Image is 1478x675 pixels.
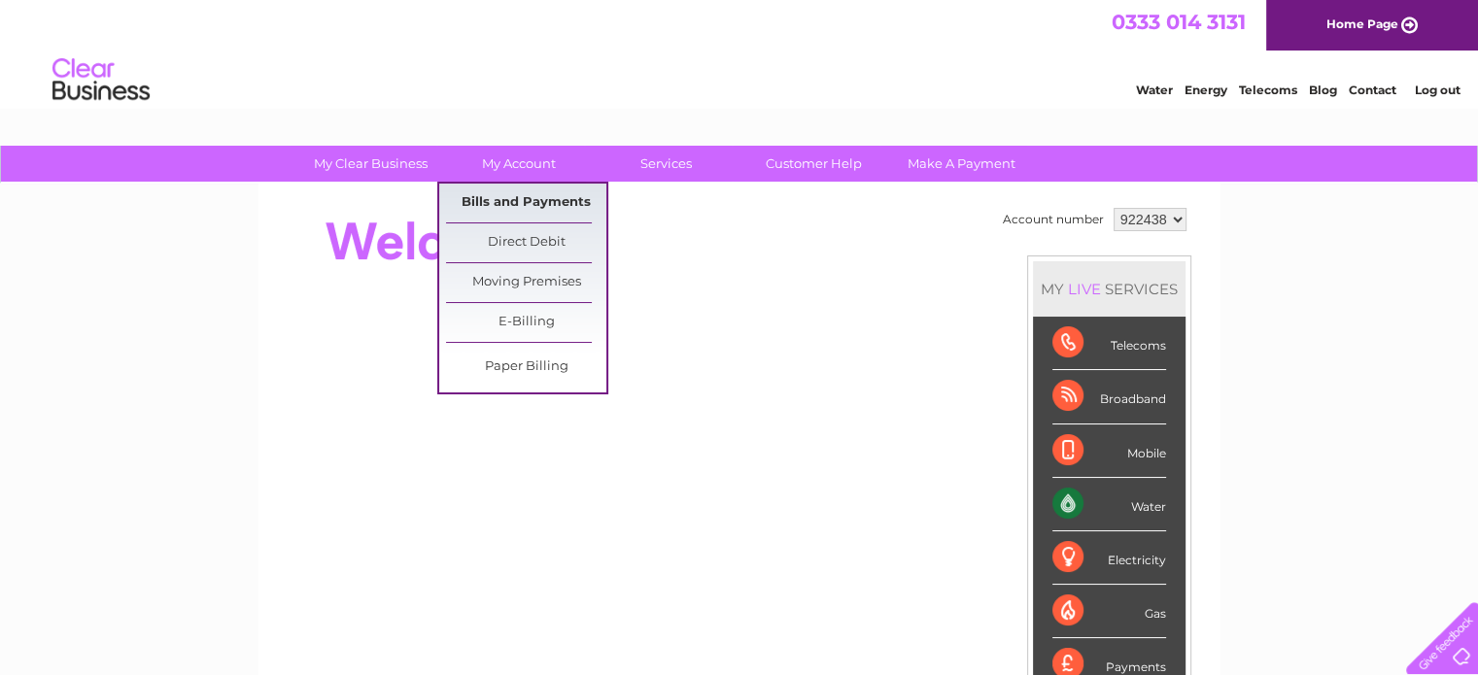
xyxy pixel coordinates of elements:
td: Account number [998,203,1109,236]
a: Paper Billing [446,348,606,387]
div: Gas [1052,585,1166,638]
a: E-Billing [446,303,606,342]
div: Clear Business is a trading name of Verastar Limited (registered in [GEOGRAPHIC_DATA] No. 3667643... [281,11,1199,94]
a: Services [586,146,746,182]
a: Moving Premises [446,263,606,302]
a: 0333 014 3131 [1112,10,1246,34]
a: Blog [1309,83,1337,97]
div: Electricity [1052,531,1166,585]
div: LIVE [1064,280,1105,298]
a: Direct Debit [446,223,606,262]
a: Bills and Payments [446,184,606,222]
a: Contact [1349,83,1396,97]
a: Log out [1414,83,1460,97]
div: Telecoms [1052,317,1166,370]
a: Make A Payment [881,146,1042,182]
div: Mobile [1052,424,1166,478]
div: Water [1052,478,1166,531]
a: Energy [1185,83,1227,97]
a: Water [1136,83,1173,97]
a: Telecoms [1239,83,1297,97]
a: Customer Help [734,146,894,182]
img: logo.png [52,51,151,110]
div: MY SERVICES [1033,261,1186,317]
a: My Clear Business [291,146,451,182]
div: Broadband [1052,370,1166,423]
a: My Account [438,146,599,182]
